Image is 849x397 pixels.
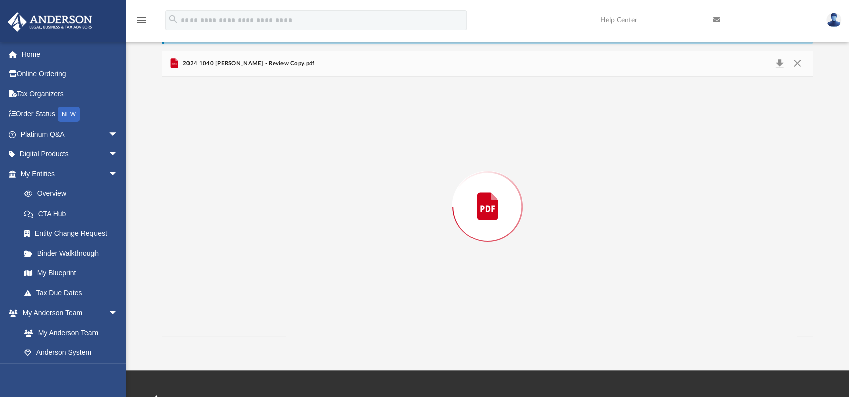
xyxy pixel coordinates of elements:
a: CTA Hub [14,204,133,224]
a: Overview [14,184,133,204]
img: User Pic [826,13,841,27]
a: Anderson System [14,343,128,363]
span: arrow_drop_down [108,164,128,184]
a: My Anderson Teamarrow_drop_down [7,303,128,323]
button: Download [770,57,788,71]
a: Digital Productsarrow_drop_down [7,144,133,164]
a: Tax Organizers [7,84,133,104]
a: My Anderson Team [14,323,123,343]
span: arrow_drop_down [108,303,128,324]
a: Binder Walkthrough [14,243,133,263]
span: arrow_drop_down [108,144,128,165]
a: Client Referrals [14,362,128,382]
a: Home [7,44,133,64]
span: 2024 1040 [PERSON_NAME] - Review Copy.pdf [180,59,314,68]
a: My Entitiesarrow_drop_down [7,164,133,184]
a: Online Ordering [7,64,133,84]
i: search [168,14,179,25]
a: Order StatusNEW [7,104,133,125]
div: Preview [162,51,813,337]
div: NEW [58,107,80,122]
a: Tax Due Dates [14,283,133,303]
span: arrow_drop_down [108,124,128,145]
a: My Blueprint [14,263,128,283]
a: menu [136,19,148,26]
button: Close [788,57,806,71]
a: Entity Change Request [14,224,133,244]
a: Platinum Q&Aarrow_drop_down [7,124,133,144]
img: Anderson Advisors Platinum Portal [5,12,96,32]
i: menu [136,14,148,26]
